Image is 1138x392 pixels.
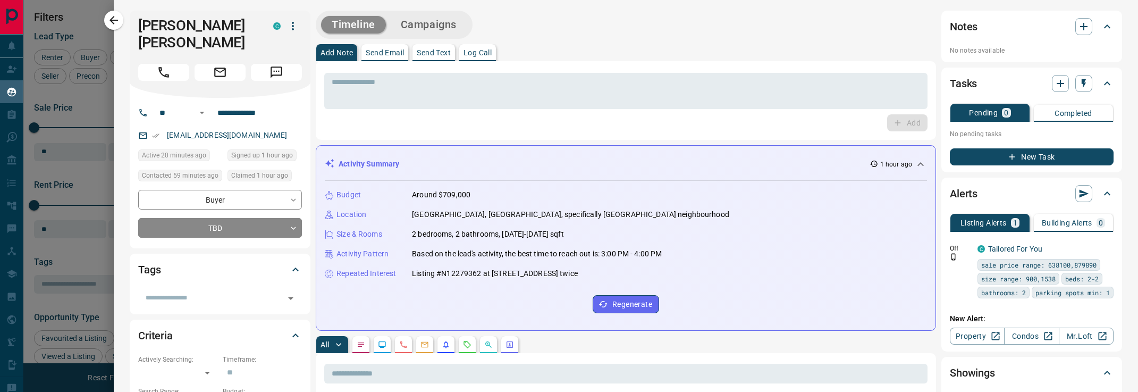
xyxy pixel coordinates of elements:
[336,209,366,220] p: Location
[950,360,1114,386] div: Showings
[981,273,1056,284] span: size range: 900,1538
[981,287,1026,298] span: bathrooms: 2
[167,131,287,139] a: [EMAIL_ADDRESS][DOMAIN_NAME]
[1065,273,1099,284] span: beds: 2-2
[880,160,912,169] p: 1 hour ago
[1004,328,1059,345] a: Condos
[227,149,302,164] div: Tue Oct 14 2025
[336,229,382,240] p: Size & Rooms
[273,22,281,30] div: condos.ca
[969,109,998,116] p: Pending
[321,16,386,34] button: Timeline
[138,327,173,344] h2: Criteria
[1055,110,1092,117] p: Completed
[227,170,302,185] div: Tue Oct 14 2025
[138,190,302,210] div: Buyer
[1042,219,1092,227] p: Building Alerts
[378,340,386,349] svg: Lead Browsing Activity
[138,170,222,185] div: Tue Oct 14 2025
[138,149,222,164] div: Tue Oct 14 2025
[138,64,189,81] span: Call
[231,150,293,161] span: Signed up 1 hour ago
[138,261,161,278] h2: Tags
[950,244,971,253] p: Off
[442,340,450,349] svg: Listing Alerts
[1059,328,1114,345] a: Mr.Loft
[412,229,564,240] p: 2 bedrooms, 2 bathrooms, [DATE]-[DATE] sqft
[138,323,302,348] div: Criteria
[1099,219,1103,227] p: 0
[142,170,218,181] span: Contacted 59 minutes ago
[950,148,1114,165] button: New Task
[988,245,1042,253] a: Tailored For You
[463,340,471,349] svg: Requests
[325,154,927,174] div: Activity Summary1 hour ago
[981,260,1097,270] span: sale price range: 638100,879890
[950,75,977,92] h2: Tasks
[950,253,957,261] svg: Push Notification Only
[412,268,578,279] p: Listing #N12279362 at [STREET_ADDRESS] twice
[399,340,408,349] svg: Calls
[417,49,451,56] p: Send Text
[950,18,977,35] h2: Notes
[950,46,1114,55] p: No notes available
[960,219,1007,227] p: Listing Alerts
[463,49,492,56] p: Log Call
[412,189,470,201] p: Around $709,000
[138,17,257,51] h1: [PERSON_NAME] [PERSON_NAME]
[283,291,298,306] button: Open
[950,364,995,381] h2: Showings
[390,16,467,34] button: Campaigns
[420,340,429,349] svg: Emails
[1004,109,1008,116] p: 0
[196,106,208,119] button: Open
[950,313,1114,324] p: New Alert:
[950,126,1114,142] p: No pending tasks
[950,14,1114,39] div: Notes
[223,355,302,364] p: Timeframe:
[231,170,288,181] span: Claimed 1 hour ago
[138,218,302,238] div: TBD
[412,209,729,220] p: [GEOGRAPHIC_DATA], [GEOGRAPHIC_DATA], specifically [GEOGRAPHIC_DATA] neighbourhood
[142,150,206,161] span: Active 20 minutes ago
[152,132,159,139] svg: Email Verified
[321,49,353,56] p: Add Note
[138,257,302,282] div: Tags
[593,295,659,313] button: Regenerate
[336,268,396,279] p: Repeated Interest
[1013,219,1017,227] p: 1
[950,181,1114,206] div: Alerts
[138,355,217,364] p: Actively Searching:
[950,71,1114,96] div: Tasks
[484,340,493,349] svg: Opportunities
[950,328,1005,345] a: Property
[339,159,399,170] p: Activity Summary
[505,340,514,349] svg: Agent Actions
[336,248,389,260] p: Activity Pattern
[366,49,404,56] p: Send Email
[977,245,985,253] div: condos.ca
[357,340,365,349] svg: Notes
[321,341,329,348] p: All
[412,248,662,260] p: Based on the lead's activity, the best time to reach out is: 3:00 PM - 4:00 PM
[251,64,302,81] span: Message
[950,185,977,202] h2: Alerts
[1035,287,1110,298] span: parking spots min: 1
[336,189,361,201] p: Budget
[195,64,246,81] span: Email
